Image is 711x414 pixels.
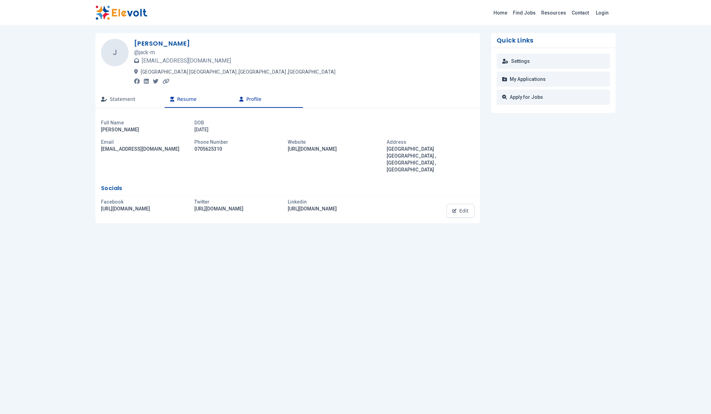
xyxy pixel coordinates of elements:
[497,37,610,44] h3: Quick Links
[165,91,234,108] button: Resume
[101,145,194,152] p: [EMAIL_ADDRESS][DOMAIN_NAME]
[194,119,288,126] p: DOB
[288,198,381,205] p: Linkedin
[113,44,117,61] p: J
[134,39,335,48] h4: [PERSON_NAME]
[234,91,303,108] button: Profile
[101,139,194,145] p: Email
[592,6,613,20] a: Login
[387,145,474,173] p: [GEOGRAPHIC_DATA] [GEOGRAPHIC_DATA] ,[GEOGRAPHIC_DATA] ,[GEOGRAPHIC_DATA]
[446,204,474,218] button: Edit
[194,205,288,212] p: [URL][DOMAIN_NAME]
[497,54,610,69] a: Settings
[95,91,165,108] button: Statement
[134,57,335,65] p: [EMAIL_ADDRESS][DOMAIN_NAME]
[569,7,592,18] a: Contact
[387,139,474,145] p: Address
[538,7,569,18] a: Resources
[101,119,194,126] p: Full Name
[101,198,194,205] p: Facebook
[194,145,288,152] p: 0705625310
[676,381,711,414] iframe: Chat Widget
[288,145,381,152] p: [URL][DOMAIN_NAME]
[101,184,122,192] h4: Socials
[194,198,288,205] p: Twitter
[194,139,288,145] p: Phone Number
[497,72,610,87] a: My Applications
[134,48,335,57] p: @ jack-m
[101,205,194,212] p: [URL][DOMAIN_NAME]
[491,7,510,18] a: Home
[497,90,610,105] a: Apply for Jobs
[510,7,538,18] a: Find Jobs
[288,205,381,212] p: [URL][DOMAIN_NAME]
[194,126,288,133] p: [DATE]
[141,69,335,75] span: [GEOGRAPHIC_DATA] [GEOGRAPHIC_DATA] ,[GEOGRAPHIC_DATA] ,[GEOGRAPHIC_DATA]
[101,126,194,133] p: [PERSON_NAME]
[288,139,381,145] p: Website
[95,6,147,20] img: Elevolt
